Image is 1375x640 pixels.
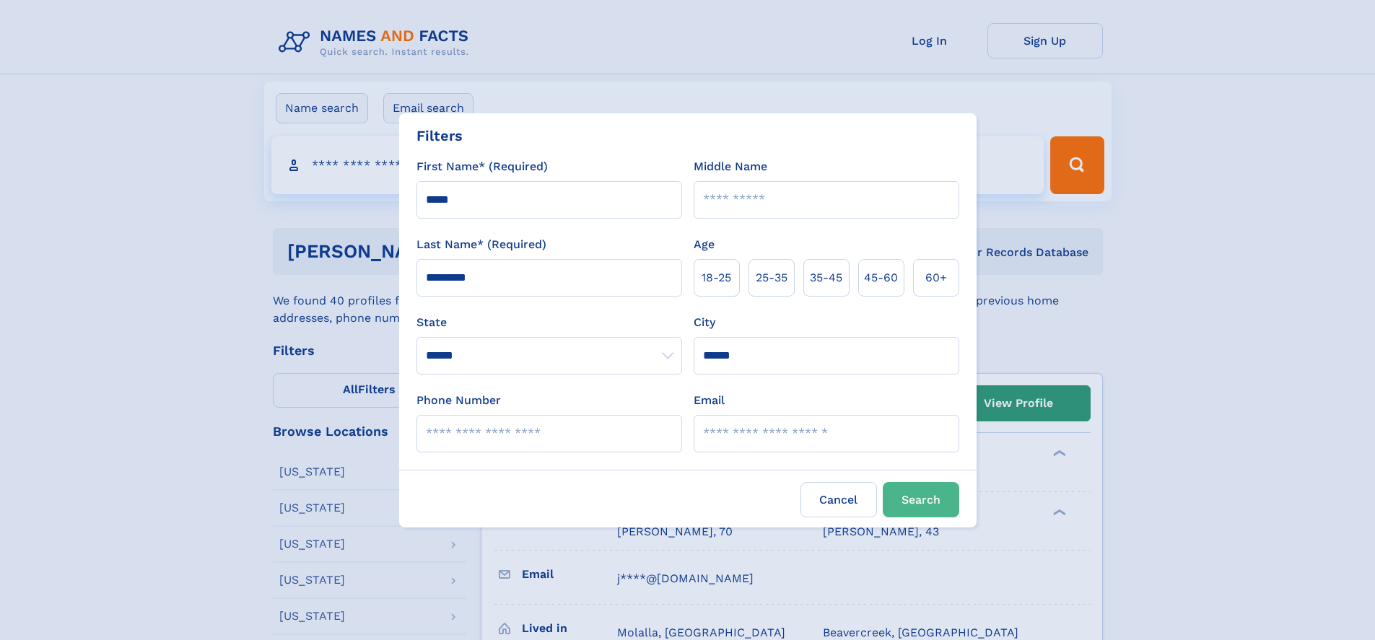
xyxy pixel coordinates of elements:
label: Phone Number [416,392,501,409]
span: 18‑25 [702,269,731,286]
label: City [694,314,715,331]
label: State [416,314,682,331]
button: Search [883,482,959,517]
span: 60+ [925,269,947,286]
span: 45‑60 [864,269,898,286]
span: 35‑45 [810,269,842,286]
label: Cancel [800,482,877,517]
label: Age [694,236,715,253]
div: Filters [416,125,463,146]
span: 25‑35 [756,269,787,286]
label: First Name* (Required) [416,158,548,175]
label: Middle Name [694,158,767,175]
label: Email [694,392,725,409]
label: Last Name* (Required) [416,236,546,253]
